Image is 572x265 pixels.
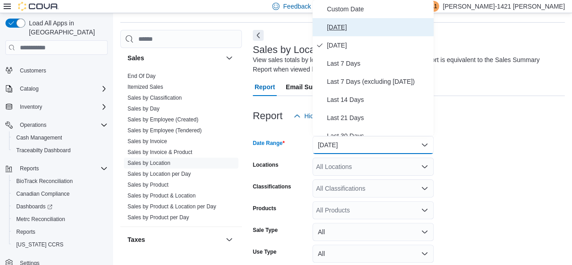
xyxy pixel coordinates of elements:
button: BioTrack Reconciliation [9,175,111,188]
button: Reports [9,226,111,238]
span: Metrc Reconciliation [16,216,65,223]
span: Last 7 Days [327,58,430,69]
span: Reports [20,165,39,172]
span: Operations [16,120,108,130]
span: Custom Date [327,4,430,14]
a: Dashboards [13,201,56,212]
span: [DATE] [327,40,430,51]
a: Sales by Invoice & Product [128,149,192,155]
span: Reports [16,163,108,174]
button: Taxes [128,235,222,244]
label: Sale Type [253,226,278,234]
a: Customers [16,65,50,76]
button: Catalog [2,82,111,95]
a: Dashboards [9,200,111,213]
h3: Taxes [128,235,145,244]
button: Hide Parameters [290,107,355,125]
span: Canadian Compliance [16,190,70,198]
button: Traceabilty Dashboard [9,144,111,157]
button: Open list of options [421,207,428,214]
span: Customers [20,67,46,74]
span: Dashboards [13,201,108,212]
span: Inventory [16,101,108,112]
span: Operations [20,121,47,129]
a: Metrc Reconciliation [13,214,69,225]
a: Sales by Location [128,160,170,166]
h3: Report [253,111,283,121]
span: Sales by Location [128,159,170,167]
a: Sales by Product & Location [128,193,196,199]
a: Sales by Employee (Tendered) [128,127,202,134]
span: Inventory [20,103,42,111]
span: Cash Management [13,132,108,143]
span: Sales by Invoice [128,138,167,145]
button: Inventory [2,101,111,113]
span: Last 21 Days [327,112,430,123]
span: Sales by Product [128,181,169,188]
label: Classifications [253,183,291,190]
button: Cash Management [9,131,111,144]
span: [DATE] [327,22,430,33]
label: Products [253,205,276,212]
button: Taxes [224,234,235,245]
button: Sales [128,53,222,63]
h3: Sales by Location [253,44,331,55]
button: All [312,245,434,263]
a: Sales by Invoice [128,138,167,145]
span: Email Subscription [286,78,343,96]
button: Customers [2,64,111,77]
span: [US_STATE] CCRS [16,241,63,248]
button: Inventory [16,101,46,112]
span: Reports [16,228,35,236]
span: Sales by Invoice & Product [128,149,192,156]
button: Metrc Reconciliation [9,213,111,226]
button: Operations [16,120,50,130]
span: BioTrack Reconciliation [16,178,73,185]
a: Cash Management [13,132,66,143]
span: Cash Management [16,134,62,141]
span: Traceabilty Dashboard [13,145,108,156]
label: Locations [253,161,279,169]
button: [US_STATE] CCRS [9,238,111,251]
span: Itemized Sales [128,83,163,91]
span: Customers [16,65,108,76]
span: Feedback [283,2,311,11]
p: [PERSON_NAME]-1421 [PERSON_NAME] [443,1,565,12]
a: BioTrack Reconciliation [13,176,76,187]
span: Load All Apps in [GEOGRAPHIC_DATA] [25,19,108,37]
a: Sales by Day [128,106,160,112]
label: Date Range [253,140,285,147]
span: Hide Parameters [304,111,352,120]
h3: Sales [128,53,144,63]
a: Reports [13,226,39,237]
span: Report [255,78,275,96]
span: Last 7 Days (excluding [DATE]) [327,76,430,87]
span: Dashboards [16,203,52,210]
button: Sales [224,53,235,63]
a: Sales by Product & Location per Day [128,203,216,210]
button: Open list of options [421,185,428,192]
a: End Of Day [128,73,156,79]
button: Operations [2,119,111,131]
span: A1 [430,1,437,12]
span: Washington CCRS [13,239,108,250]
span: BioTrack Reconciliation [13,176,108,187]
a: Sales by Location per Day [128,171,191,177]
a: Sales by Product per Day [128,214,189,221]
span: Sales by Classification [128,94,182,101]
span: Last 14 Days [327,94,430,105]
span: Canadian Compliance [13,188,108,199]
button: All [312,223,434,241]
a: Sales by Employee (Created) [128,116,199,123]
div: View sales totals by location for a specified date range. This report is equivalent to the Sales ... [253,55,560,74]
button: Next [253,30,264,41]
button: Canadian Compliance [9,188,111,200]
a: Itemized Sales [128,84,163,90]
a: Canadian Compliance [13,188,73,199]
a: Traceabilty Dashboard [13,145,74,156]
div: Amanda-1421 Lyons [428,1,439,12]
button: Reports [16,163,43,174]
span: Sales by Location per Day [128,170,191,178]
